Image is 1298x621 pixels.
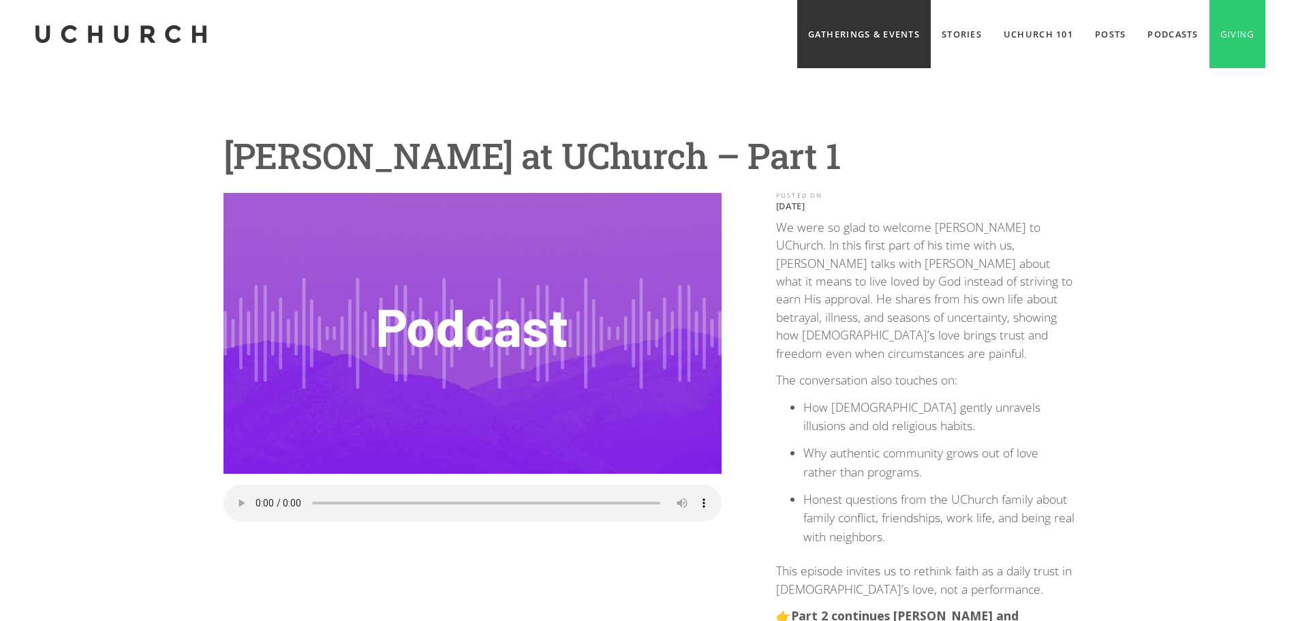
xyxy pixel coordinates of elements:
[223,485,722,521] audio: Your browser does not support the audio element.
[776,371,1075,389] p: The conversation also touches on:
[776,200,1075,211] p: [DATE]
[803,490,1075,546] li: Honest questions from the UChurch family about family conflict, friendships, work life, and being...
[776,218,1075,362] p: We were so glad to welcome [PERSON_NAME] to UChurch. In this first part of his time with us, [PER...
[776,562,1075,598] p: This episode invites us to rethink faith as a daily trust in [DEMOGRAPHIC_DATA]’s love, not a per...
[803,398,1075,436] li: How [DEMOGRAPHIC_DATA] gently unravels illusions and old religious habits.
[803,444,1075,481] li: Why authentic community grows out of love rather than programs.
[776,193,1075,199] div: POSTED ON
[223,193,722,473] img: Wayne Jacobsen at UChurch – Part 1
[223,136,1075,175] h1: [PERSON_NAME] at UChurch – Part 1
